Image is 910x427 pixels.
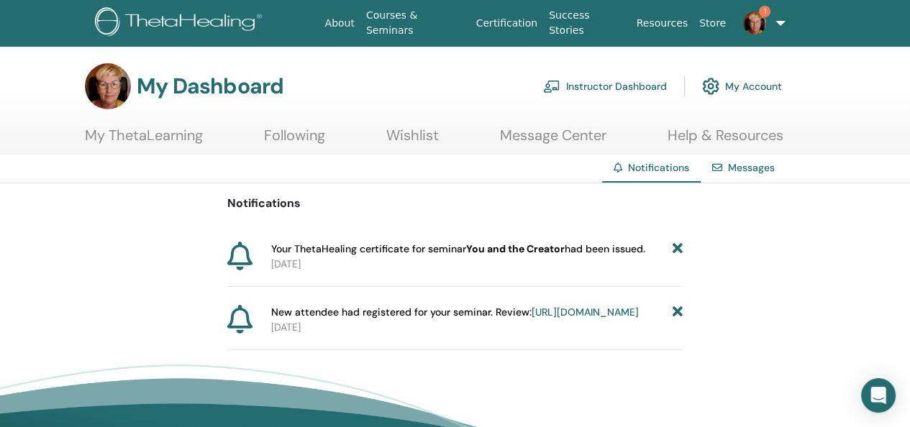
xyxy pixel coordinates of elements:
[631,10,694,37] a: Resources
[264,127,325,155] a: Following
[360,2,470,44] a: Courses & Seminars
[543,80,560,93] img: chalkboard-teacher.svg
[319,10,360,37] a: About
[532,306,639,318] a: [URL][DOMAIN_NAME]
[137,73,283,99] h3: My Dashboard
[861,378,896,413] div: Open Intercom Messenger
[728,161,775,174] a: Messages
[95,7,267,40] img: logo.png
[466,242,565,255] b: You and the Creator
[693,10,732,37] a: Store
[500,127,606,155] a: Message Center
[668,127,783,155] a: Help & Resources
[543,2,630,44] a: Success Stories
[227,195,683,212] p: Notifications
[85,63,131,109] img: default.jpg
[702,74,719,98] img: cog.svg
[271,320,683,335] p: [DATE]
[470,10,543,37] a: Certification
[271,257,683,272] p: [DATE]
[271,242,645,257] span: Your ThetaHealing certificate for seminar had been issued.
[543,70,667,102] a: Instructor Dashboard
[743,12,766,35] img: default.jpg
[271,305,639,320] span: New attendee had registered for your seminar. Review:
[702,70,782,102] a: My Account
[386,127,439,155] a: Wishlist
[759,6,770,17] span: 1
[85,127,203,155] a: My ThetaLearning
[628,161,689,174] span: Notifications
